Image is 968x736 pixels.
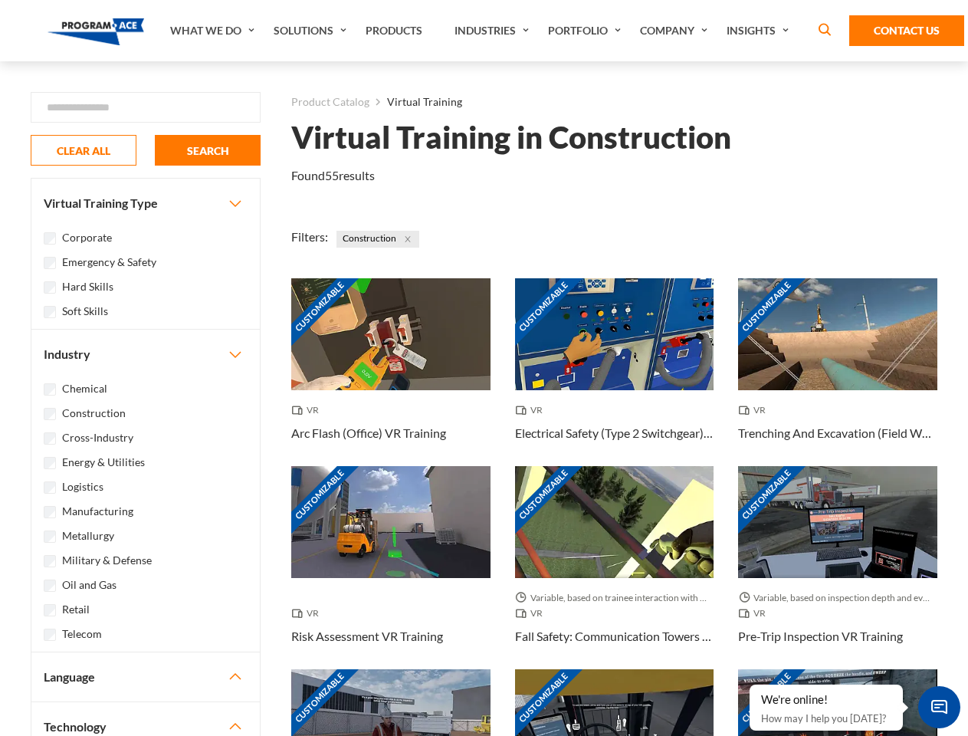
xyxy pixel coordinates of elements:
[325,168,339,182] em: 55
[399,231,416,248] button: Close
[48,18,145,45] img: Program-Ace
[515,590,714,606] span: Variable, based on trainee interaction with each section.
[44,457,56,469] input: Energy & Utilities
[291,606,325,621] span: VR
[291,92,937,112] nav: breadcrumb
[515,606,549,621] span: VR
[291,166,375,185] p: Found results
[62,601,90,618] label: Retail
[738,278,937,466] a: Customizable Thumbnail - Trenching And Excavation (Field Work) VR Training VR Trenching And Excav...
[336,231,419,248] span: Construction
[291,402,325,418] span: VR
[62,278,113,295] label: Hard Skills
[62,429,133,446] label: Cross-Industry
[369,92,462,112] li: Virtual Training
[62,380,107,397] label: Chemical
[62,254,156,271] label: Emergency & Safety
[291,92,369,112] a: Product Catalog
[62,303,108,320] label: Soft Skills
[291,278,491,466] a: Customizable Thumbnail - Arc Flash (Office) VR Training VR Arc Flash (Office) VR Training
[761,709,891,728] p: How may I help you [DATE]?
[515,278,714,466] a: Customizable Thumbnail - Electrical Safety (Type 2 Switchgear) VR Training VR Electrical Safety (...
[44,481,56,494] input: Logistics
[291,424,446,442] h3: Arc Flash (Office) VR Training
[44,432,56,445] input: Cross-Industry
[761,692,891,708] div: We're online!
[515,402,549,418] span: VR
[515,466,714,669] a: Customizable Thumbnail - Fall Safety: Communication Towers VR Training Variable, based on trainee...
[738,402,772,418] span: VR
[62,626,102,642] label: Telecom
[62,577,116,593] label: Oil and Gas
[515,627,714,646] h3: Fall Safety: Communication Towers VR Training
[738,466,937,669] a: Customizable Thumbnail - Pre-Trip Inspection VR Training Variable, based on inspection depth and ...
[44,306,56,318] input: Soft Skills
[291,466,491,669] a: Customizable Thumbnail - Risk Assessment VR Training VR Risk Assessment VR Training
[31,330,260,379] button: Industry
[849,15,964,46] a: Contact Us
[738,590,937,606] span: Variable, based on inspection depth and event interaction.
[918,686,960,728] span: Chat Widget
[738,627,903,646] h3: Pre-Trip Inspection VR Training
[44,281,56,294] input: Hard Skills
[31,179,260,228] button: Virtual Training Type
[31,135,136,166] button: CLEAR ALL
[62,478,103,495] label: Logistics
[291,124,731,151] h1: Virtual Training in Construction
[291,229,328,244] span: Filters:
[738,606,772,621] span: VR
[62,552,152,569] label: Military & Defense
[44,555,56,567] input: Military & Defense
[291,627,443,646] h3: Risk Assessment VR Training
[44,506,56,518] input: Manufacturing
[31,652,260,701] button: Language
[44,383,56,396] input: Chemical
[515,424,714,442] h3: Electrical Safety (Type 2 Switchgear) VR Training
[62,503,133,520] label: Manufacturing
[44,531,56,543] input: Metallurgy
[62,454,145,471] label: Energy & Utilities
[62,405,126,422] label: Construction
[44,580,56,592] input: Oil and Gas
[738,424,937,442] h3: Trenching And Excavation (Field Work) VR Training
[44,408,56,420] input: Construction
[44,629,56,641] input: Telecom
[44,257,56,269] input: Emergency & Safety
[62,229,112,246] label: Corporate
[44,604,56,616] input: Retail
[62,527,114,544] label: Metallurgy
[44,232,56,245] input: Corporate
